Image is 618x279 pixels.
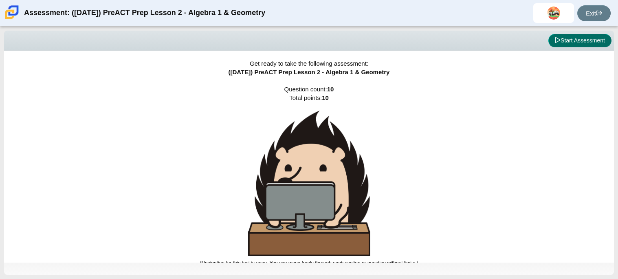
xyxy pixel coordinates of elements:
[200,86,418,266] span: Question count: Total points:
[24,3,265,23] div: Assessment: ([DATE]) PreACT Prep Lesson 2 - Algebra 1 & Geometry
[229,69,390,75] span: ([DATE]) PreACT Prep Lesson 2 - Algebra 1 & Geometry
[200,260,418,266] small: (Navigation for this test is open. You can move freely through each section or question without l...
[577,5,611,21] a: Exit
[250,60,368,67] span: Get ready to take the following assessment:
[322,94,329,101] b: 10
[327,86,334,93] b: 10
[3,4,20,21] img: Carmen School of Science & Technology
[548,34,611,48] button: Start Assessment
[248,111,370,256] img: hedgehog-behind-computer-large.png
[547,7,560,20] img: giovani.morales.bmeGdm
[3,15,20,22] a: Carmen School of Science & Technology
